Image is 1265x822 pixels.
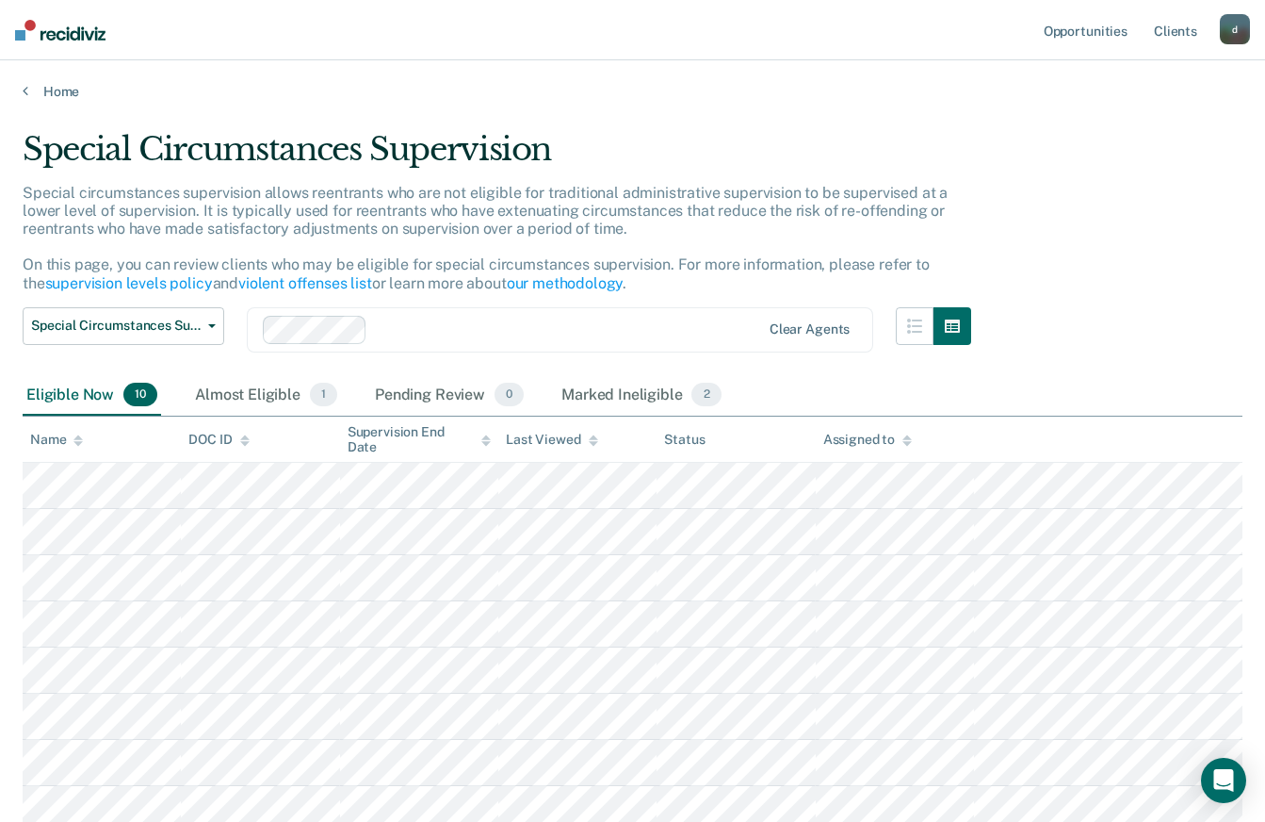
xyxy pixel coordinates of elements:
[558,375,725,417] div: Marked Ineligible2
[191,375,341,417] div: Almost Eligible1
[371,375,527,417] div: Pending Review0
[770,321,850,337] div: Clear agents
[23,375,161,417] div: Eligible Now10
[23,130,971,184] div: Special Circumstances Supervision
[691,383,721,407] span: 2
[1201,758,1246,803] div: Open Intercom Messenger
[23,307,224,345] button: Special Circumstances Supervision
[310,383,337,407] span: 1
[31,318,201,334] span: Special Circumstances Supervision
[348,424,491,456] div: Supervision End Date
[664,432,705,448] div: Status
[1220,14,1250,44] button: d
[123,383,157,407] span: 10
[30,432,83,448] div: Name
[15,20,105,41] img: Recidiviz
[507,274,624,292] a: our methodology
[23,184,948,292] p: Special circumstances supervision allows reentrants who are not eligible for traditional administ...
[823,432,912,448] div: Assigned to
[495,383,524,407] span: 0
[45,274,213,292] a: supervision levels policy
[188,432,249,448] div: DOC ID
[506,432,597,448] div: Last Viewed
[23,83,1242,100] a: Home
[238,274,372,292] a: violent offenses list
